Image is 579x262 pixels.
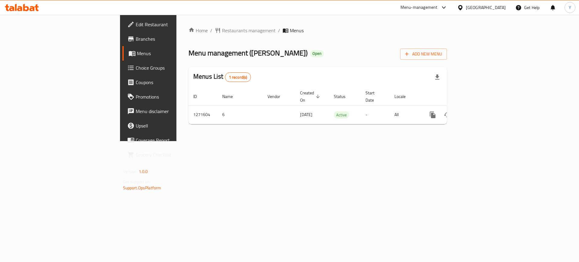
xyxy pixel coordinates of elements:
div: Menu-management [400,4,438,11]
div: [GEOGRAPHIC_DATA] [466,4,506,11]
span: Name [222,93,241,100]
div: Export file [430,70,445,84]
span: ID [193,93,205,100]
a: Promotions [122,90,217,104]
a: Choice Groups [122,61,217,75]
nav: breadcrumb [188,27,447,34]
div: Total records count [225,72,251,82]
button: Change Status [440,108,454,122]
span: Locale [394,93,413,100]
div: Open [310,50,324,57]
span: 1.0.0 [139,168,148,175]
span: Get support on: [123,178,151,186]
span: Active [334,112,349,118]
span: Menu management ( [PERSON_NAME] ) [188,46,308,60]
a: Menu disclaimer [122,104,217,118]
span: Edit Restaurant [136,21,212,28]
span: Vendor [267,93,288,100]
span: Version: [123,168,138,175]
a: Branches [122,32,217,46]
span: Coupons [136,79,212,86]
span: Status [334,93,353,100]
span: Upsell [136,122,212,129]
span: Open [310,51,324,56]
li: / [278,27,280,34]
button: more [426,108,440,122]
a: Support.OpsPlatform [123,184,161,192]
span: Branches [136,35,212,43]
span: [DATE] [300,111,312,118]
span: 1 record(s) [225,74,251,80]
a: Edit Restaurant [122,17,217,32]
a: Coverage Report [122,133,217,147]
span: Menu disclaimer [136,108,212,115]
a: Coupons [122,75,217,90]
a: Upsell [122,118,217,133]
span: Menus [290,27,304,34]
a: Menus [122,46,217,61]
div: Active [334,111,349,118]
span: Restaurants management [222,27,276,34]
td: - [361,106,390,124]
span: Add New Menu [405,50,442,58]
span: Promotions [136,93,212,100]
span: Coverage Report [136,137,212,144]
span: Choice Groups [136,64,212,71]
span: Y [569,4,571,11]
a: Restaurants management [215,27,276,34]
td: All [390,106,421,124]
button: Add New Menu [400,49,447,60]
td: 6 [217,106,263,124]
a: Grocery Checklist [122,147,217,162]
span: Grocery Checklist [136,151,212,158]
span: Start Date [365,89,382,104]
h2: Menus List [193,72,251,82]
table: enhanced table [188,87,488,124]
span: Menus [137,50,212,57]
span: Created On [300,89,322,104]
th: Actions [421,87,488,106]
